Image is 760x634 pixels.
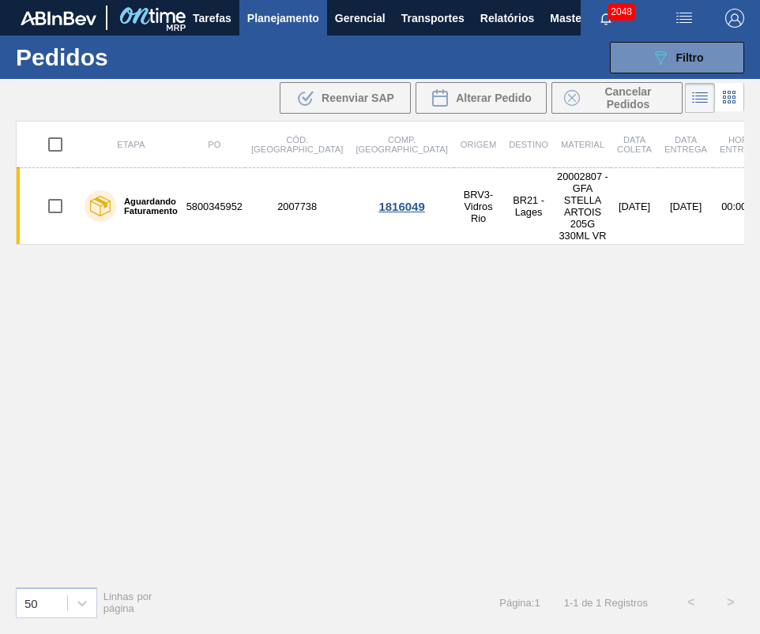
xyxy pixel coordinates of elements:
span: Data entrega [664,135,707,154]
button: Filtro [610,42,744,73]
span: Master Data [550,9,612,28]
td: BRV3-Vidros Rio [454,168,502,245]
div: Visão em Lista [685,83,715,113]
span: Linhas por página [103,591,152,614]
span: Transportes [401,9,465,28]
span: Etapa [117,140,145,149]
span: Material [561,140,604,149]
span: Comp. [GEOGRAPHIC_DATA] [356,135,447,154]
td: 5800345952 [184,168,245,245]
td: 20002807 - GFA STELLA ARTOIS 205G 330ML VR [555,168,611,245]
span: Gerencial [335,9,386,28]
button: Notificações [581,7,631,29]
span: 1 - 1 de 1 Registros [564,597,648,609]
img: userActions [675,9,694,28]
div: 50 [24,596,38,610]
td: BR21 - Lages [502,168,555,245]
span: Cód. [GEOGRAPHIC_DATA] [251,135,343,154]
div: Reenviar SAP [280,82,411,114]
span: PO [208,140,220,149]
label: Aguardando Faturamento [116,197,178,216]
span: 2048 [608,3,635,21]
span: Cancelar Pedidos [586,85,670,111]
td: [DATE] [658,168,713,245]
h1: Pedidos [16,48,219,66]
span: Relatórios [480,9,534,28]
span: Origem [461,140,496,149]
span: Planejamento [247,9,319,28]
div: Visão em Cards [715,83,744,113]
div: Alterar Pedido [416,82,547,114]
button: < [672,583,711,622]
span: Destino [509,140,548,149]
div: 1816049 [352,200,451,213]
button: > [711,583,751,622]
span: Reenviar SAP [322,92,394,104]
td: 2007738 [245,168,349,245]
div: Cancelar Pedidos em Massa [551,82,683,114]
td: [DATE] [611,168,658,245]
span: Alterar Pedido [456,92,532,104]
span: Filtro [676,51,704,64]
span: Data coleta [617,135,652,154]
span: Tarefas [193,9,231,28]
span: Página : 1 [499,597,540,609]
img: Logout [725,9,744,28]
button: Cancelar Pedidos [551,82,683,114]
img: TNhmsLtSVTkK8tSr43FrP2fwEKptu5GPRR3wAAAABJRU5ErkJggg== [21,11,96,25]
